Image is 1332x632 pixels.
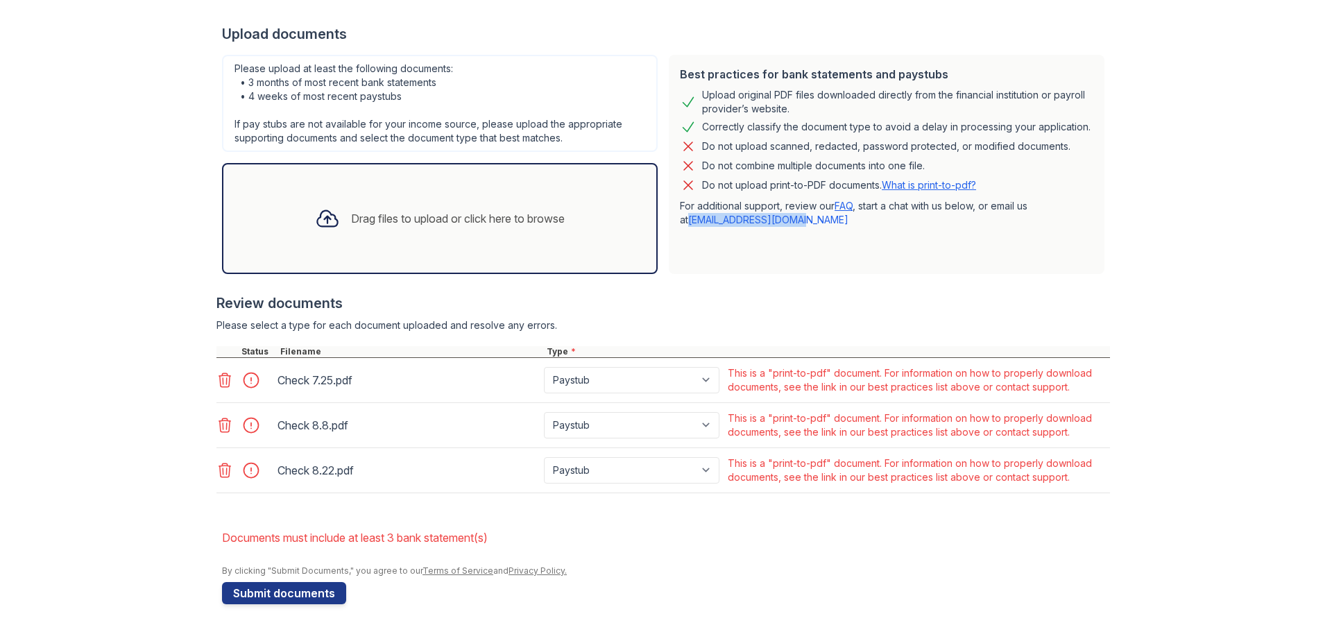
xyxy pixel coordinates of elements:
p: Do not upload print-to-PDF documents. [702,178,976,192]
div: This is a "print-to-pdf" document. For information on how to properly download documents, see the... [728,411,1107,439]
div: Do not combine multiple documents into one file. [702,157,925,174]
div: Check 8.22.pdf [277,459,538,481]
div: Correctly classify the document type to avoid a delay in processing your application. [702,119,1091,135]
div: Filename [277,346,544,357]
a: FAQ [835,200,853,212]
a: What is print-to-pdf? [882,179,976,191]
p: For additional support, review our , start a chat with us below, or email us at [680,199,1093,227]
div: Please select a type for each document uploaded and resolve any errors. [216,318,1110,332]
div: Status [239,346,277,357]
a: [EMAIL_ADDRESS][DOMAIN_NAME] [688,214,848,225]
a: Privacy Policy. [509,565,567,576]
div: Do not upload scanned, redacted, password protected, or modified documents. [702,138,1070,155]
div: This is a "print-to-pdf" document. For information on how to properly download documents, see the... [728,366,1107,394]
div: By clicking "Submit Documents," you agree to our and [222,565,1110,577]
div: Upload original PDF files downloaded directly from the financial institution or payroll provider’... [702,88,1093,116]
div: Upload documents [222,24,1110,44]
div: Drag files to upload or click here to browse [351,210,565,227]
div: Best practices for bank statements and paystubs [680,66,1093,83]
div: Check 8.8.pdf [277,414,538,436]
li: Documents must include at least 3 bank statement(s) [222,524,1110,552]
div: Review documents [216,293,1110,313]
button: Submit documents [222,582,346,604]
div: Check 7.25.pdf [277,369,538,391]
a: Terms of Service [422,565,493,576]
div: Type [544,346,1110,357]
div: This is a "print-to-pdf" document. For information on how to properly download documents, see the... [728,456,1107,484]
div: Please upload at least the following documents: • 3 months of most recent bank statements • 4 wee... [222,55,658,152]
